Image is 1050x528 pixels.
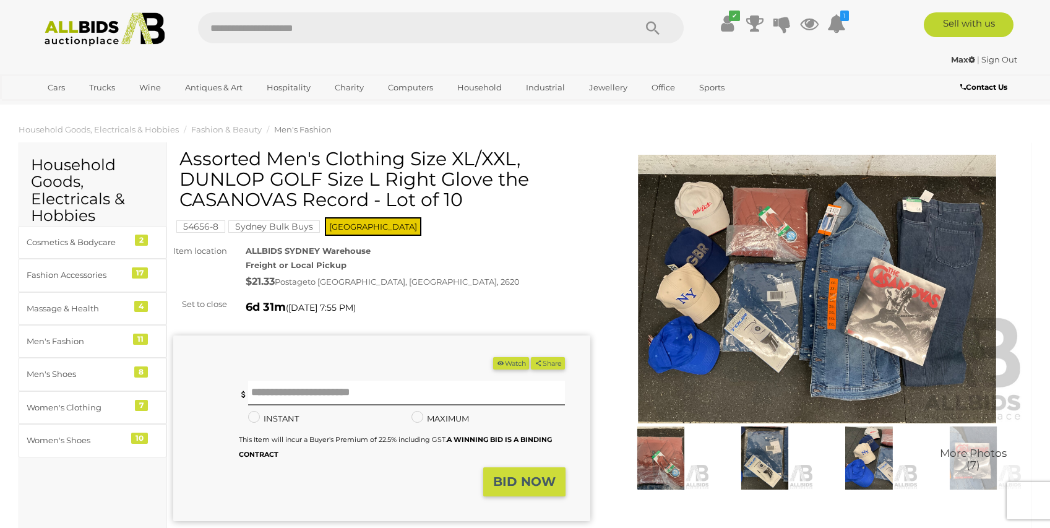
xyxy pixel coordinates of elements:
h1: Assorted Men's Clothing Size XL/XXL, DUNLOP GOLF Size L Right Glove the CASANOVAS Record - Lot of 10 [179,149,587,210]
a: Sports [691,77,733,98]
a: Wine [131,77,169,98]
div: 4 [134,301,148,312]
img: Assorted Men's Clothing Size XL/XXL, DUNLOP GOLF Size L Right Glove the CASANOVAS Record - Lot of 10 [820,426,918,490]
span: [DATE] 7:55 PM [288,302,353,313]
a: Men's Fashion [274,124,332,134]
a: Max [951,54,977,64]
span: to [GEOGRAPHIC_DATA], [GEOGRAPHIC_DATA], 2620 [308,277,520,287]
img: Assorted Men's Clothing Size XL/XXL, DUNLOP GOLF Size L Right Glove the CASANOVAS Record - Lot of 10 [716,426,814,490]
div: 8 [134,366,148,378]
a: Industrial [518,77,573,98]
div: Item location [164,244,236,258]
img: Assorted Men's Clothing Size XL/XXL, DUNLOP GOLF Size L Right Glove the CASANOVAS Record - Lot of 10 [609,155,1026,423]
a: Charity [327,77,372,98]
a: Women's Clothing 7 [19,391,166,424]
div: Massage & Health [27,301,129,316]
button: Search [622,12,684,43]
span: ( ) [286,303,356,313]
div: Women's Shoes [27,433,129,448]
div: Women's Clothing [27,400,129,415]
span: More Photos (7) [940,448,1007,470]
span: | [977,54,979,64]
strong: Max [951,54,975,64]
a: Men's Shoes 8 [19,358,166,391]
a: Massage & Health 4 [19,292,166,325]
a: ✔ [718,12,737,35]
a: Sell with us [924,12,1013,37]
strong: $21.33 [246,275,275,287]
strong: Freight or Local Pickup [246,260,346,270]
div: Postage [246,273,590,291]
a: Household Goods, Electricals & Hobbies [19,124,179,134]
div: 2 [135,235,148,246]
a: More Photos(7) [924,426,1022,490]
b: Contact Us [960,82,1007,92]
div: 11 [133,334,148,345]
button: Share [531,357,565,370]
small: This Item will incur a Buyer's Premium of 22.5% including GST. [239,435,552,458]
div: 7 [135,400,148,411]
a: Contact Us [960,80,1010,94]
strong: ALLBIDS SYDNEY Warehouse [246,246,371,256]
button: Watch [493,357,529,370]
strong: 6d 31m [246,300,286,314]
b: A WINNING BID IS A BINDING CONTRACT [239,435,552,458]
a: Sydney Bulk Buys [228,222,320,232]
div: 17 [132,267,148,279]
a: Jewellery [581,77,635,98]
strong: BID NOW [493,474,556,489]
div: Set to close [164,297,236,311]
img: Assorted Men's Clothing Size XL/XXL, DUNLOP GOLF Size L Right Glove the CASANOVAS Record - Lot of 10 [924,426,1022,490]
a: Men's Fashion 11 [19,325,166,358]
i: 1 [840,11,849,21]
button: BID NOW [483,467,566,496]
a: 54656-8 [176,222,225,232]
div: 10 [131,433,148,444]
a: Computers [380,77,441,98]
a: Hospitality [259,77,319,98]
li: Watch this item [493,357,529,370]
div: Men's Shoes [27,367,129,381]
div: Men's Fashion [27,334,129,348]
mark: Sydney Bulk Buys [228,220,320,233]
span: [GEOGRAPHIC_DATA] [325,217,421,236]
label: INSTANT [248,412,299,426]
a: Fashion Accessories 17 [19,259,166,292]
div: Fashion Accessories [27,268,129,282]
h2: Household Goods, Electricals & Hobbies [31,157,154,225]
img: Allbids.com.au [38,12,172,46]
a: Fashion & Beauty [191,124,262,134]
a: Cars [40,77,73,98]
label: MAXIMUM [411,412,469,426]
a: Sign Out [981,54,1017,64]
mark: 54656-8 [176,220,225,233]
a: Women's Shoes 10 [19,424,166,457]
a: Cosmetics & Bodycare 2 [19,226,166,259]
img: Assorted Men's Clothing Size XL/XXL, DUNLOP GOLF Size L Right Glove the CASANOVAS Record - Lot of 10 [612,426,710,490]
a: [GEOGRAPHIC_DATA] [40,98,144,118]
a: Antiques & Art [177,77,251,98]
a: Trucks [81,77,123,98]
a: 1 [827,12,846,35]
div: Cosmetics & Bodycare [27,235,129,249]
a: Household [449,77,510,98]
i: ✔ [729,11,740,21]
a: Office [643,77,683,98]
